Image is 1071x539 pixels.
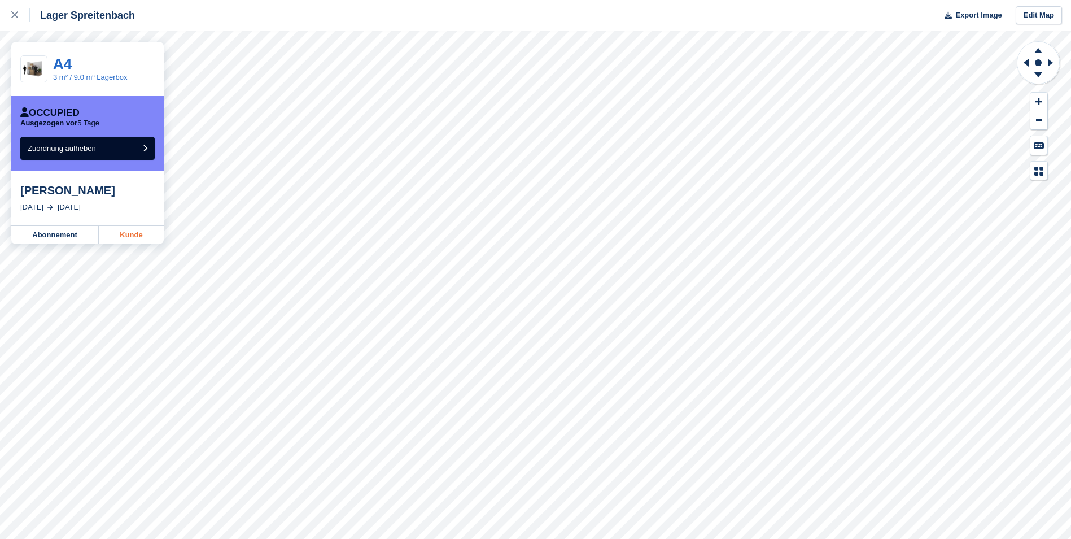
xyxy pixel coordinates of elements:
div: [DATE] [20,202,43,213]
div: Lager Spreitenbach [30,8,135,22]
button: Keyboard Shortcuts [1030,136,1047,155]
a: Kunde [99,226,164,244]
span: Ausgezogen vor [20,119,77,127]
div: [PERSON_NAME] [20,184,155,197]
div: Occupied [20,107,80,119]
a: A4 [53,55,72,72]
p: 5 Tage [20,119,99,128]
a: 3 m² / 9.0 m³ Lagerbox [53,73,128,81]
button: Export Image [938,6,1002,25]
a: Edit Map [1016,6,1062,25]
img: arrow-right-light-icn-cde0832a797a2874e46488d9cf13f60e5c3a73dbe684e267c42b8395dfbc2abf.svg [47,205,53,210]
button: Zuordnung aufheben [20,137,155,160]
button: Map Legend [1030,162,1047,180]
div: [DATE] [58,202,81,213]
span: Export Image [955,10,1002,21]
button: Zoom In [1030,93,1047,111]
img: 3,0%20q-unit.jpg [21,59,47,79]
button: Zoom Out [1030,111,1047,130]
a: Abonnement [11,226,99,244]
span: Zuordnung aufheben [28,144,96,153]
